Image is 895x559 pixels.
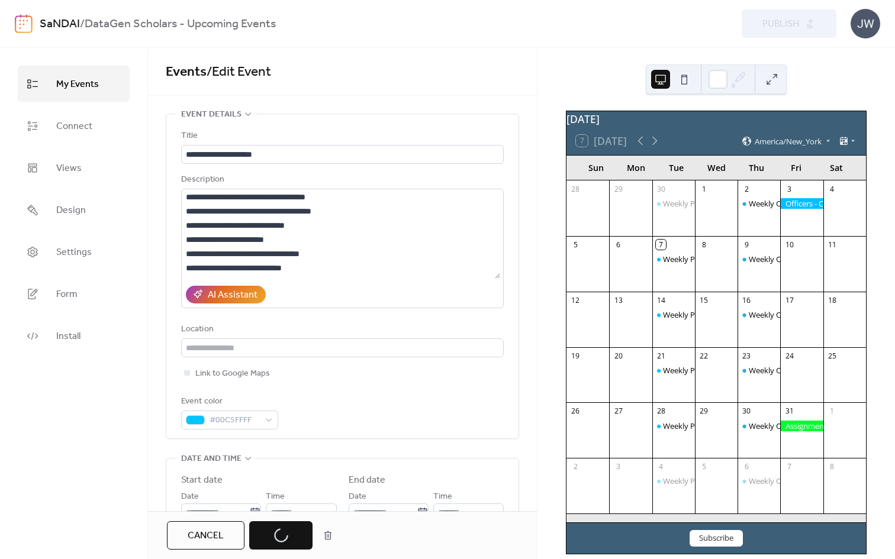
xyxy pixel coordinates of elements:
span: Link to Google Maps [195,367,270,381]
div: Sat [816,156,857,180]
div: Weekly Program Meeting [663,476,752,486]
div: 15 [699,295,709,305]
div: 24 [784,351,794,361]
a: Design [18,192,130,228]
div: 9 [742,240,752,250]
div: Weekly Office Hours [738,198,780,209]
div: 21 [656,351,666,361]
div: 8 [827,462,837,472]
span: Install [56,327,81,345]
div: Assignment Due: DataCamp Certifications [780,421,823,431]
span: Cancel [188,529,224,543]
div: 28 [656,406,666,416]
b: / [80,13,85,35]
div: 3 [613,462,623,472]
div: 2 [571,462,581,472]
div: 6 [613,240,623,250]
div: 17 [784,295,794,305]
div: 30 [742,406,752,416]
div: 14 [656,295,666,305]
div: AI Assistant [208,288,257,302]
a: Cancel [167,521,244,550]
div: Weekly Office Hours [738,421,780,431]
a: Views [18,150,130,186]
div: 6 [742,462,752,472]
div: Weekly Office Hours [738,309,780,320]
div: Officers - Complete Set 4 (Gen AI Tool Market Research Micro-job) [780,198,823,209]
div: 26 [571,406,581,416]
div: Weekly Office Hours [749,421,820,431]
div: 16 [742,295,752,305]
div: 27 [613,406,623,416]
div: 5 [571,240,581,250]
a: Connect [18,108,130,144]
div: Thu [736,156,777,180]
div: Weekly Office Hours [738,365,780,376]
div: 4 [656,462,666,472]
div: 29 [613,184,623,194]
div: Weekly Program Meeting [652,421,695,431]
div: 20 [613,351,623,361]
div: Weekly Program Meeting [652,476,695,486]
div: 8 [699,240,709,250]
span: Time [266,490,285,504]
span: Views [56,159,82,177]
div: 18 [827,295,837,305]
div: 2 [742,184,752,194]
div: Weekly Office Hours [738,254,780,264]
div: Weekly Program Meeting - Kahoot [663,198,784,209]
div: Weekly Office Hours [749,198,820,209]
div: Title [181,129,501,143]
a: Form [18,276,130,312]
div: 12 [571,295,581,305]
div: Weekly Office Hours [749,365,820,376]
div: 7 [784,462,794,472]
span: Date [349,490,366,504]
div: Description [181,173,501,187]
span: #00C5FFFF [210,413,259,428]
a: Settings [18,234,130,270]
div: Sun [576,156,616,180]
div: 4 [827,184,837,194]
div: Weekly Program Meeting - Ethical AI Debate [663,309,817,320]
div: Weekly Office Hours [749,254,820,264]
div: Weekly Program Meeting - AI-Powered Brainstorm [663,365,841,376]
img: logo [15,14,33,33]
div: Weekly Program Meeting - Kahoot [652,198,695,209]
div: 1 [827,406,837,416]
div: Weekly Office Hours [738,476,780,486]
span: Settings [56,243,92,261]
span: / Edit Event [207,59,271,85]
span: Date [181,490,199,504]
div: 1 [699,184,709,194]
div: 13 [613,295,623,305]
a: SaNDAI [40,13,80,35]
div: Wed [696,156,736,180]
div: Tue [656,156,697,180]
div: 30 [656,184,666,194]
span: Date and time [181,452,242,466]
span: America/New_York [755,137,822,145]
div: JW [851,9,880,38]
div: 31 [784,406,794,416]
span: Time [433,490,452,504]
span: Design [56,201,86,219]
b: DataGen Scholars - Upcoming Events [85,13,276,35]
div: Location [181,322,501,337]
div: 25 [827,351,837,361]
div: Weekly Office Hours [749,476,820,486]
span: Connect [56,117,92,135]
span: Form [56,285,78,303]
button: Subscribe [690,530,743,547]
div: Weekly Program Meeting [652,254,695,264]
div: 11 [827,240,837,250]
div: Event color [181,395,276,409]
div: Weekly Program Meeting [663,254,752,264]
span: Event details [181,108,242,122]
div: Weekly Program Meeting - AI-Powered Brainstorm [652,365,695,376]
div: Weekly Office Hours [749,309,820,320]
div: Weekly Program Meeting - Ethical AI Debate [652,309,695,320]
a: Install [18,318,130,354]
div: 28 [571,184,581,194]
div: 22 [699,351,709,361]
